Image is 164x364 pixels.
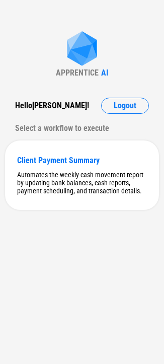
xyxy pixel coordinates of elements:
[101,68,108,78] div: AI
[15,120,149,136] div: Select a workflow to execute
[15,98,89,114] div: Hello [PERSON_NAME] !
[17,171,147,195] div: Automates the weekly cash movement report by updating bank balances, cash reports, payment schedu...
[56,68,99,78] div: APPRENTICE
[62,31,102,68] img: Apprentice AI
[101,98,149,114] button: Logout
[114,102,136,110] span: Logout
[17,156,147,165] div: Client Payment Summary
